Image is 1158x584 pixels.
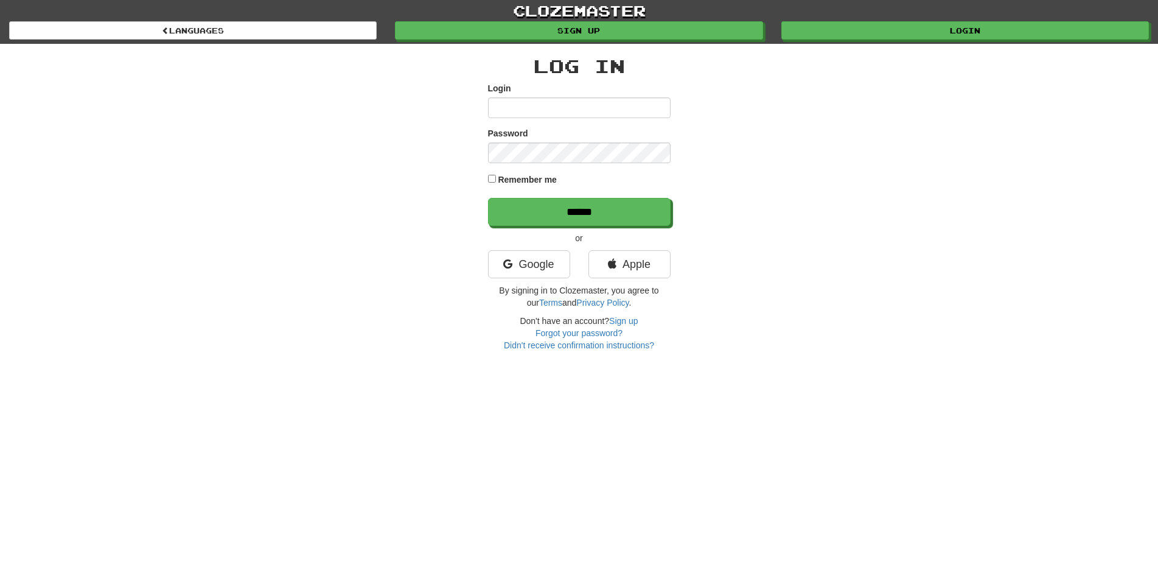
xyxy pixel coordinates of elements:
a: Privacy Policy [576,298,629,308]
p: or [488,232,671,244]
a: Didn't receive confirmation instructions? [504,340,654,350]
a: Google [488,250,570,278]
label: Password [488,127,528,139]
a: Terms [539,298,562,308]
div: Don't have an account? [488,315,671,351]
label: Remember me [498,174,557,186]
a: Apple [588,250,671,278]
p: By signing in to Clozemaster, you agree to our and . [488,284,671,309]
a: Languages [9,21,377,40]
a: Sign up [609,316,638,326]
a: Login [781,21,1149,40]
h2: Log In [488,56,671,76]
a: Forgot your password? [535,328,623,338]
a: Sign up [395,21,762,40]
label: Login [488,82,511,94]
